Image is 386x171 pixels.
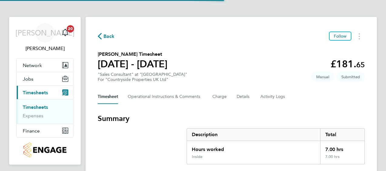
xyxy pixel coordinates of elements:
[311,72,334,82] span: This timesheet was manually created.
[187,128,365,164] div: Summary
[329,32,351,41] button: Follow
[330,58,365,70] app-decimal: £181.
[23,104,48,110] a: Timesheets
[320,141,364,154] div: 7.00 hrs
[17,124,73,137] button: Finance
[187,141,320,154] div: Hours worked
[98,51,168,58] h2: [PERSON_NAME] Timesheet
[354,32,365,41] button: Timesheets Menu
[23,62,42,68] span: Network
[9,17,81,165] nav: Main navigation
[59,23,71,42] a: 20
[17,99,73,124] div: Timesheets
[260,89,286,104] button: Activity Logs
[237,89,251,104] button: Details
[98,114,365,123] h3: Summary
[98,58,168,70] h1: [DATE] - [DATE]
[320,129,364,141] div: Total
[23,128,40,134] span: Finance
[334,33,347,39] span: Follow
[98,72,187,82] div: "Sales Consultant" at "[GEOGRAPHIC_DATA]"
[98,32,115,40] button: Back
[17,86,73,99] button: Timesheets
[337,72,365,82] span: This timesheet is Submitted.
[192,154,202,159] div: Inside
[23,76,33,82] span: Jobs
[16,23,73,52] a: [PERSON_NAME][PERSON_NAME]
[23,113,43,119] a: Expenses
[17,59,73,72] button: Network
[15,29,75,37] span: [PERSON_NAME]
[187,129,320,141] div: Description
[17,72,73,85] button: Jobs
[128,89,203,104] button: Operational Instructions & Comments
[23,142,66,157] img: countryside-properties-logo-retina.png
[23,90,48,96] span: Timesheets
[67,25,74,32] span: 20
[212,89,227,104] button: Charge
[98,77,187,82] div: For "Countryside Properties UK Ltd"
[16,45,73,52] span: Jennifer Alexander
[103,33,115,40] span: Back
[356,60,365,69] span: 65
[16,142,73,157] a: Go to home page
[98,89,118,104] button: Timesheet
[320,154,364,164] div: 7.00 hrs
